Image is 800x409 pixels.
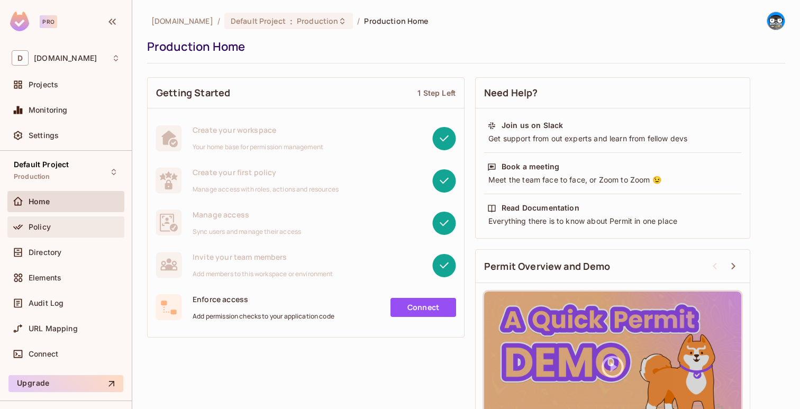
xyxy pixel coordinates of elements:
span: Getting Started [156,86,230,99]
img: Diego Lora [767,12,785,30]
span: Elements [29,274,61,282]
span: Production Home [364,16,428,26]
div: Meet the team face to face, or Zoom to Zoom 😉 [487,175,738,185]
span: Audit Log [29,299,63,307]
div: Join us on Slack [502,120,563,131]
span: URL Mapping [29,324,78,333]
div: 1 Step Left [417,88,456,98]
span: Home [29,197,50,206]
span: Policy [29,223,51,231]
span: Directory [29,248,61,257]
span: Projects [29,80,58,89]
div: Production Home [147,39,780,54]
span: Production [297,16,338,26]
li: / [217,16,220,26]
div: Pro [40,15,57,28]
span: Production [14,172,50,181]
div: Everything there is to know about Permit in one place [487,216,738,226]
span: Monitoring [29,106,68,114]
div: Get support from out experts and learn from fellow devs [487,133,738,144]
span: Settings [29,131,59,140]
span: the active workspace [151,16,213,26]
span: Manage access with roles, actions and resources [193,185,339,194]
span: Default Project [231,16,286,26]
span: : [289,17,293,25]
span: Need Help? [484,86,538,99]
span: Add members to this workspace or environment [193,270,333,278]
span: Default Project [14,160,69,169]
span: Your home base for permission management [193,143,323,151]
div: Book a meeting [502,161,559,172]
span: Sync users and manage their access [193,228,301,236]
span: Permit Overview and Demo [484,260,611,273]
span: Create your first policy [193,167,339,177]
li: / [357,16,360,26]
span: Invite your team members [193,252,333,262]
span: Workspace: deuna.com [34,54,97,62]
span: Add permission checks to your application code [193,312,334,321]
div: Read Documentation [502,203,579,213]
span: Manage access [193,210,301,220]
button: Upgrade [8,375,123,392]
img: SReyMgAAAABJRU5ErkJggg== [10,12,29,31]
span: Connect [29,350,58,358]
a: Connect [390,298,456,317]
span: Enforce access [193,294,334,304]
span: D [12,50,29,66]
span: Create your workspace [193,125,323,135]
